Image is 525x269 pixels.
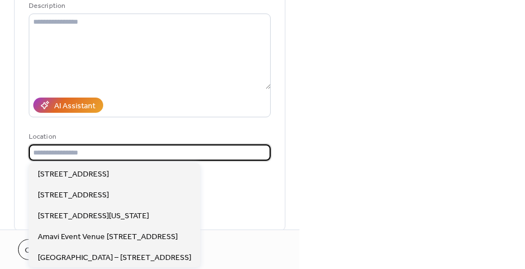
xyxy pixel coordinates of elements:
span: Cancel [25,245,55,257]
div: Location [29,131,268,143]
div: AI Assistant [54,100,95,112]
button: Cancel [18,239,61,260]
span: [STREET_ADDRESS][US_STATE] [38,210,149,222]
span: Amavi Event Venue [STREET_ADDRESS] [38,231,178,243]
span: [STREET_ADDRESS] [38,169,109,180]
span: [GEOGRAPHIC_DATA] – [STREET_ADDRESS] [38,252,191,264]
button: AI Assistant [33,98,103,113]
span: [STREET_ADDRESS] [38,189,109,201]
